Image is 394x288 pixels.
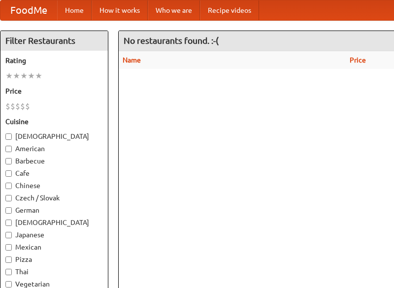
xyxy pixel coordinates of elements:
input: American [5,146,12,152]
a: FoodMe [0,0,57,20]
li: $ [15,101,20,112]
li: $ [25,101,30,112]
label: German [5,205,103,215]
a: Recipe videos [200,0,259,20]
label: Pizza [5,255,103,264]
h5: Cuisine [5,117,103,127]
label: Thai [5,267,103,277]
input: Pizza [5,256,12,263]
label: Japanese [5,230,103,240]
a: Who we are [148,0,200,20]
li: $ [20,101,25,112]
h5: Rating [5,56,103,65]
a: Name [123,56,141,64]
label: Mexican [5,242,103,252]
a: How it works [92,0,148,20]
label: Chinese [5,181,103,191]
h5: Price [5,86,103,96]
input: Czech / Slovak [5,195,12,201]
a: Price [350,56,366,64]
h4: Filter Restaurants [0,31,108,51]
label: Cafe [5,168,103,178]
li: $ [5,101,10,112]
li: ★ [5,70,13,81]
input: Thai [5,269,12,275]
input: [DEMOGRAPHIC_DATA] [5,133,12,140]
label: American [5,144,103,154]
input: [DEMOGRAPHIC_DATA] [5,220,12,226]
input: Cafe [5,170,12,177]
label: [DEMOGRAPHIC_DATA] [5,218,103,227]
label: Czech / Slovak [5,193,103,203]
a: Home [57,0,92,20]
input: Mexican [5,244,12,251]
input: Barbecue [5,158,12,164]
input: Japanese [5,232,12,238]
li: ★ [20,70,28,81]
input: Vegetarian [5,281,12,288]
li: ★ [28,70,35,81]
ng-pluralize: No restaurants found. :-( [124,36,219,45]
label: Barbecue [5,156,103,166]
label: [DEMOGRAPHIC_DATA] [5,131,103,141]
li: ★ [13,70,20,81]
input: Chinese [5,183,12,189]
li: ★ [35,70,42,81]
li: $ [10,101,15,112]
input: German [5,207,12,214]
